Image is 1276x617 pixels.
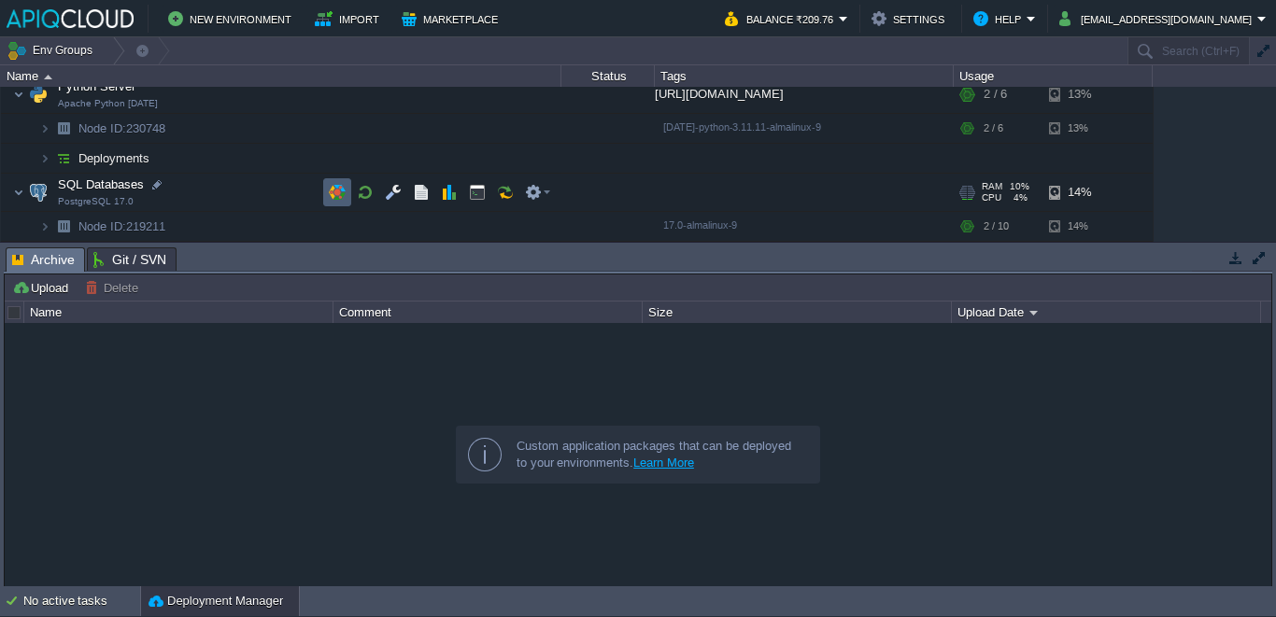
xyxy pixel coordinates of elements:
div: 2 / 10 [984,212,1009,241]
span: 4% [1009,192,1028,203]
button: Import [315,7,385,30]
span: 219211 [77,218,168,234]
img: AMDAwAAAACH5BAEAAAAALAAAAAABAAEAAAICRAEAOw== [39,144,50,173]
button: Upload [12,279,74,296]
a: Learn More [633,456,694,470]
span: 230748 [77,120,168,136]
a: Node ID:230748 [77,120,168,136]
div: Custom application packages that can be deployed to your environments. [517,438,804,471]
button: Env Groups [7,37,99,63]
img: AMDAwAAAACH5BAEAAAAALAAAAAABAAEAAAICRAEAOw== [50,144,77,173]
span: Git / SVN [93,248,166,271]
button: Help [973,7,1027,30]
img: AMDAwAAAACH5BAEAAAAALAAAAAABAAEAAAICRAEAOw== [39,212,50,241]
span: RAM [982,181,1002,192]
img: AMDAwAAAACH5BAEAAAAALAAAAAABAAEAAAICRAEAOw== [25,174,51,211]
img: APIQCloud [7,9,134,28]
button: [EMAIL_ADDRESS][DOMAIN_NAME] [1059,7,1257,30]
a: Python ServerApache Python [DATE] [56,79,138,93]
span: SQL Databases [56,176,147,192]
div: Comment [334,301,642,323]
button: Balance ₹209.76 [725,7,839,30]
span: Archive [12,248,75,272]
div: [URL][DOMAIN_NAME] [655,76,954,113]
a: Deployments [77,150,152,166]
img: AMDAwAAAACH5BAEAAAAALAAAAAABAAEAAAICRAEAOw== [25,76,51,113]
span: Node ID: [78,121,126,135]
a: Node ID:219211 [77,218,168,234]
div: Name [25,301,333,323]
span: Node ID: [78,219,126,233]
img: AMDAwAAAACH5BAEAAAAALAAAAAABAAEAAAICRAEAOw== [44,75,52,79]
div: No active tasks [23,586,140,616]
img: AMDAwAAAACH5BAEAAAAALAAAAAABAAEAAAICRAEAOw== [50,212,77,241]
span: Apache Python [DATE] [58,98,158,109]
div: Size [644,301,951,323]
div: 2 / 6 [984,114,1003,143]
a: SQL DatabasesPostgreSQL 17.0 [56,177,147,191]
span: CPU [982,192,1001,203]
button: New Environment [168,7,297,30]
span: PostgreSQL 17.0 [58,196,134,207]
div: 13% [1049,76,1110,113]
div: 14% [1049,174,1110,211]
div: Status [562,65,654,87]
span: 10% [1010,181,1029,192]
div: Tags [656,65,953,87]
div: Usage [955,65,1152,87]
img: AMDAwAAAACH5BAEAAAAALAAAAAABAAEAAAICRAEAOw== [13,174,24,211]
img: AMDAwAAAACH5BAEAAAAALAAAAAABAAEAAAICRAEAOw== [39,114,50,143]
div: Upload Date [953,301,1260,323]
div: 13% [1049,114,1110,143]
button: Settings [872,7,950,30]
div: Name [2,65,560,87]
span: [DATE]-python-3.11.11-almalinux-9 [663,121,821,133]
div: 14% [1049,212,1110,241]
button: Delete [85,279,144,296]
div: 2 / 6 [984,76,1007,113]
button: Deployment Manager [149,592,283,610]
img: AMDAwAAAACH5BAEAAAAALAAAAAABAAEAAAICRAEAOw== [13,76,24,113]
button: Marketplace [402,7,503,30]
img: AMDAwAAAACH5BAEAAAAALAAAAAABAAEAAAICRAEAOw== [50,114,77,143]
span: 17.0-almalinux-9 [663,219,737,231]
